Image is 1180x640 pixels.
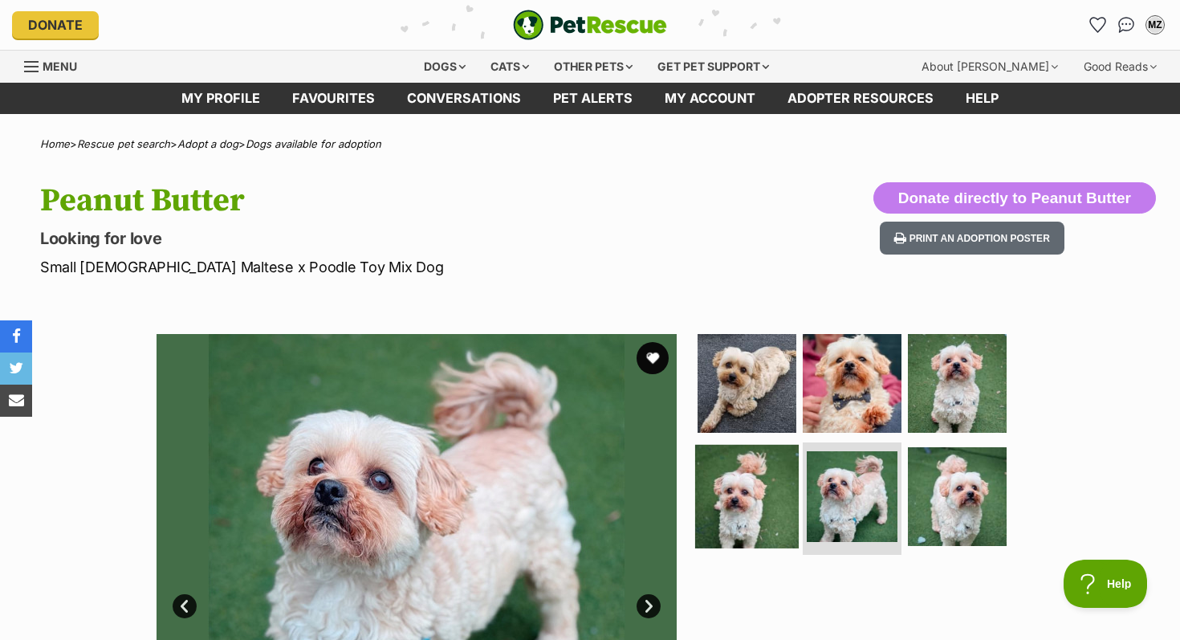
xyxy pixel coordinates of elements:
a: Menu [24,51,88,79]
div: Get pet support [646,51,780,83]
div: About [PERSON_NAME] [910,51,1069,83]
button: Print an adoption poster [880,222,1064,255]
div: Other pets [543,51,644,83]
a: Adopt a dog [177,137,238,150]
a: Conversations [1113,12,1139,38]
a: Help [950,83,1015,114]
p: Small [DEMOGRAPHIC_DATA] Maltese x Poodle Toy Mix Dog [40,256,719,278]
a: Dogs available for adoption [246,137,381,150]
a: Donate [12,11,99,39]
img: Photo of Peanut Butter [908,334,1007,433]
a: My profile [165,83,276,114]
img: logo-e224e6f780fb5917bec1dbf3a21bbac754714ae5b6737aabdf751b685950b380.svg [513,10,667,40]
p: Looking for love [40,227,719,250]
div: Good Reads [1072,51,1168,83]
a: Adopter resources [771,83,950,114]
a: Favourites [276,83,391,114]
span: Menu [43,59,77,73]
a: Prev [173,594,197,618]
h1: Peanut Butter [40,182,719,219]
a: Pet alerts [537,83,649,114]
img: Photo of Peanut Butter [698,334,796,433]
a: Next [637,594,661,618]
a: Home [40,137,70,150]
button: Donate directly to Peanut Butter [873,182,1156,214]
a: My account [649,83,771,114]
img: Photo of Peanut Butter [803,334,901,433]
img: chat-41dd97257d64d25036548639549fe6c8038ab92f7586957e7f3b1b290dea8141.svg [1118,17,1135,33]
button: My account [1142,12,1168,38]
div: MZ [1147,17,1163,33]
a: PetRescue [513,10,667,40]
a: Favourites [1084,12,1110,38]
a: conversations [391,83,537,114]
ul: Account quick links [1084,12,1168,38]
img: Photo of Peanut Butter [807,451,897,542]
iframe: Help Scout Beacon - Open [1064,560,1148,608]
a: Rescue pet search [77,137,170,150]
img: Photo of Peanut Butter [908,447,1007,546]
img: Photo of Peanut Butter [695,445,799,548]
button: favourite [637,342,669,374]
div: Cats [479,51,540,83]
div: Dogs [413,51,477,83]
